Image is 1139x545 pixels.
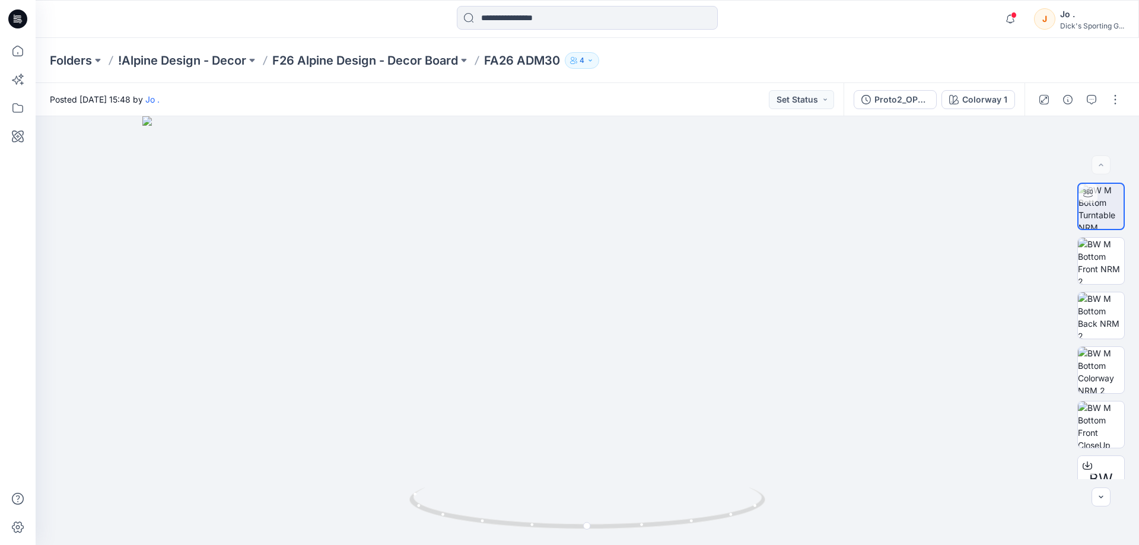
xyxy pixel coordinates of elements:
[1078,401,1124,448] img: BW M Bottom Front CloseUp NRM 2
[1060,21,1124,30] div: Dick's Sporting G...
[50,93,160,106] span: Posted [DATE] 15:48 by
[874,93,929,106] div: Proto2_OPTB_072425
[484,52,560,69] p: FA26 ADM30
[1034,8,1055,30] div: J
[1058,90,1077,109] button: Details
[565,52,599,69] button: 4
[1078,347,1124,393] img: BW M Bottom Colorway NRM 2
[941,90,1015,109] button: Colorway 1
[580,54,584,67] p: 4
[272,52,458,69] a: F26 Alpine Design - Decor Board
[854,90,937,109] button: Proto2_OPTB_072425
[118,52,246,69] a: !Alpine Design - Decor
[142,116,1032,545] img: eyJhbGciOiJIUzI1NiIsImtpZCI6IjAiLCJzbHQiOiJzZXMiLCJ0eXAiOiJKV1QifQ.eyJkYXRhIjp7InR5cGUiOiJzdG9yYW...
[1060,7,1124,21] div: Jo .
[1078,184,1124,229] img: BW M Bottom Turntable NRM
[1078,238,1124,284] img: BW M Bottom Front NRM 2
[1078,292,1124,339] img: BW M Bottom Back NRM 2
[145,94,160,104] a: Jo .
[962,93,1007,106] div: Colorway 1
[50,52,92,69] a: Folders
[1089,468,1113,490] span: BW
